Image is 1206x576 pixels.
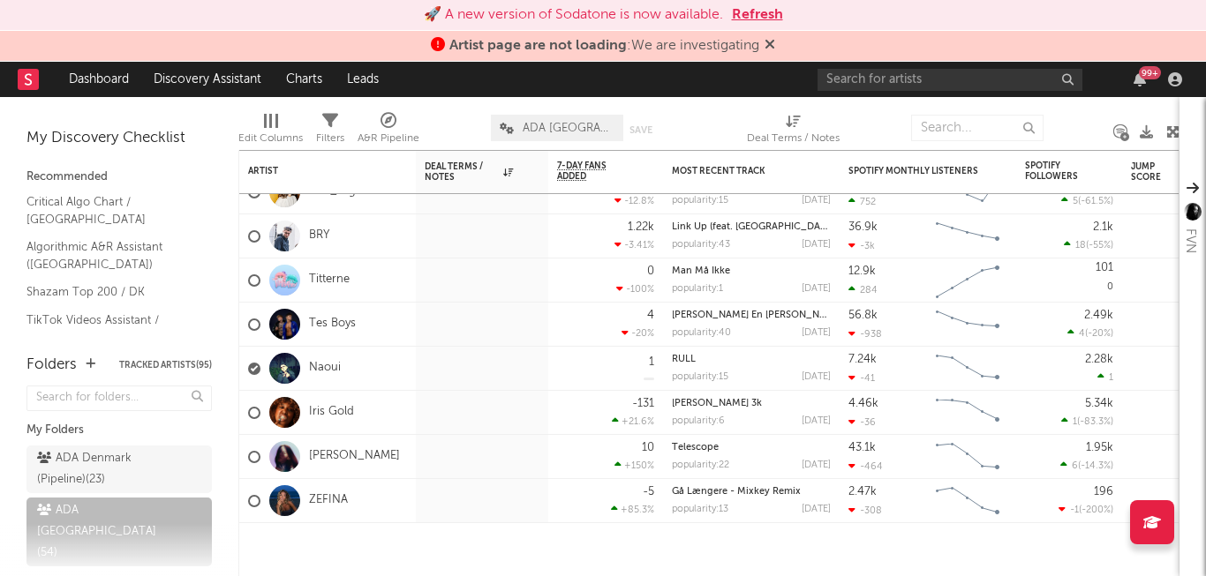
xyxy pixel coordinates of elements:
div: 56.4 [1131,270,1202,291]
div: A&R Pipeline [358,106,419,157]
div: Karl Er En Karl [672,310,831,320]
div: -3k [848,240,875,251]
div: 196 [1094,486,1113,497]
div: 101 [1096,262,1113,273]
div: -5 [643,486,654,497]
button: Tracked Artists(95) [119,361,212,370]
div: -308 [848,505,882,516]
div: 2.28k [1085,354,1113,365]
button: Save [629,125,652,135]
span: 1 [1109,373,1113,383]
div: [DATE] [802,372,831,382]
div: ( ) [1064,239,1113,251]
div: 34.7 [1131,358,1202,379]
div: popularity: 1 [672,284,723,294]
div: +85.3 % [611,504,654,515]
div: Most Recent Track [672,166,804,176]
div: 12.9k [848,266,876,277]
span: Dismiss [765,39,775,53]
span: : We are investigating [449,39,759,53]
div: Gå Længere - Mixkey Remix [672,487,831,497]
div: 1.95k [1086,442,1113,453]
span: 7-Day Fans Added [557,161,628,182]
a: Titterne [309,273,350,288]
div: FVN [1180,228,1201,253]
svg: Chart title [928,214,1007,258]
div: popularity: 43 [672,240,730,250]
div: [DATE] [802,284,831,294]
div: RULL [672,355,831,364]
input: Search for folders... [26,385,212,411]
a: [PERSON_NAME] [309,449,400,464]
span: 4 [1079,329,1085,339]
span: Artist page are not loading [449,39,627,53]
div: Edit Columns [238,128,303,149]
div: ( ) [1067,327,1113,339]
div: Deal Terms / Notes [425,161,513,183]
div: My Folders [26,420,212,441]
svg: Chart title [928,347,1007,391]
div: 63.8 [1131,446,1202,468]
a: Charts [274,62,335,97]
div: Deal Terms / Notes [747,106,840,157]
span: 1 [1073,417,1077,427]
span: -20 % [1088,329,1111,339]
div: +21.6 % [612,415,654,427]
div: [DATE] [802,240,831,250]
div: 2.47k [848,486,877,497]
a: ADA Denmark (Pipeline)(23) [26,445,212,493]
div: Filters [316,106,344,157]
div: 0 [1025,258,1113,302]
div: 99 + [1139,66,1161,79]
div: 752 [848,196,876,207]
div: -100 % [616,283,654,295]
span: 18 [1075,241,1086,251]
div: Link Up (feat. Balken) [672,222,831,232]
a: [PERSON_NAME] 3k [672,399,762,408]
div: -938 [848,328,882,340]
svg: Chart title [928,391,1007,435]
div: ADA Denmark (Pipeline) ( 23 ) [37,448,162,490]
div: 1 [649,356,654,368]
a: Telescope [672,443,719,453]
svg: Chart title [928,479,1007,523]
div: [DATE] [802,416,831,426]
div: [DATE] [802,505,831,514]
a: RULL [672,355,696,364]
div: popularity: 15 [672,196,728,206]
div: 284 [848,284,878,295]
div: -12.8 % [614,195,654,206]
div: 0 [647,266,654,277]
input: Search for artists [818,69,1082,91]
a: Iris Gold [309,405,354,420]
a: Naoui [309,361,341,376]
div: ( ) [1060,460,1113,471]
div: Filters [316,128,344,149]
div: 51.6 [1131,490,1202,512]
div: -3.41 % [614,239,654,251]
div: Jump Score [1131,161,1175,183]
div: -464 [848,460,883,472]
svg: Chart title [928,258,1007,303]
div: 4 [647,310,654,321]
span: ADA [GEOGRAPHIC_DATA] [523,123,614,134]
a: ZEFINA [309,493,348,508]
div: [DATE] [802,196,831,206]
div: popularity: 40 [672,328,731,338]
div: ( ) [1061,415,1113,427]
div: popularity: 15 [672,372,728,382]
div: 36.9k [848,221,878,233]
div: popularity: 22 [672,460,729,470]
div: 1.22k [628,221,654,233]
svg: Chart title [928,435,1007,479]
div: 4.46k [848,398,878,409]
div: 7.24k [848,354,877,365]
div: Artist [248,166,381,176]
div: ADA [GEOGRAPHIC_DATA] ( 54 ) [37,500,162,564]
div: Man Må Ikke [672,266,831,276]
button: Refresh [732,4,783,26]
input: Search... [911,115,1044,141]
div: André 3k [672,399,831,408]
div: ( ) [1061,195,1113,206]
div: Spotify Followers [1025,161,1087,182]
